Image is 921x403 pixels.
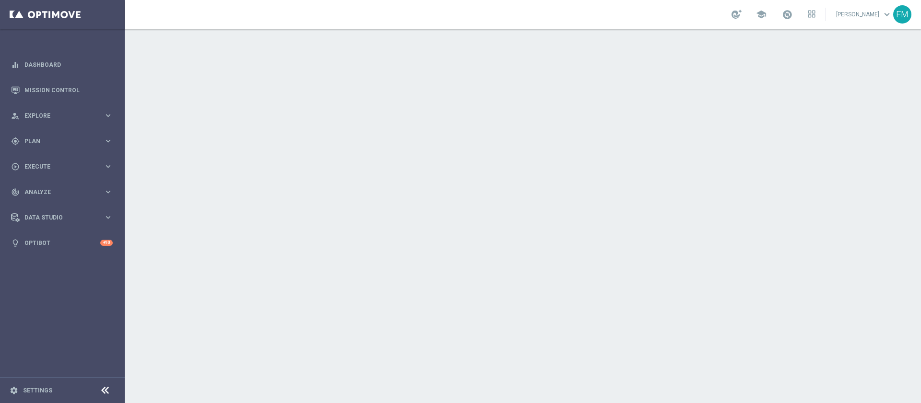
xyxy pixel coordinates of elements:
a: Optibot [24,230,100,256]
div: Mission Control [11,77,113,103]
span: Plan [24,138,104,144]
button: Mission Control [11,86,113,94]
a: Dashboard [24,52,113,77]
div: Explore [11,111,104,120]
button: Data Studio keyboard_arrow_right [11,214,113,221]
i: keyboard_arrow_right [104,111,113,120]
a: Mission Control [24,77,113,103]
div: +10 [100,240,113,246]
button: person_search Explore keyboard_arrow_right [11,112,113,120]
i: keyboard_arrow_right [104,136,113,146]
span: Data Studio [24,215,104,220]
a: Settings [23,388,52,393]
div: Analyze [11,188,104,196]
button: equalizer Dashboard [11,61,113,69]
button: gps_fixed Plan keyboard_arrow_right [11,137,113,145]
span: Analyze [24,189,104,195]
div: Execute [11,162,104,171]
button: track_changes Analyze keyboard_arrow_right [11,188,113,196]
div: FM [893,5,911,24]
div: Optibot [11,230,113,256]
div: Dashboard [11,52,113,77]
i: track_changes [11,188,20,196]
i: keyboard_arrow_right [104,162,113,171]
span: keyboard_arrow_down [882,9,892,20]
i: gps_fixed [11,137,20,146]
div: Data Studio [11,213,104,222]
i: person_search [11,111,20,120]
span: Explore [24,113,104,119]
i: keyboard_arrow_right [104,213,113,222]
i: keyboard_arrow_right [104,187,113,196]
i: lightbulb [11,239,20,247]
i: equalizer [11,61,20,69]
i: play_circle_outline [11,162,20,171]
button: play_circle_outline Execute keyboard_arrow_right [11,163,113,171]
a: [PERSON_NAME]keyboard_arrow_down [835,7,893,22]
div: Plan [11,137,104,146]
span: Execute [24,164,104,170]
button: lightbulb Optibot +10 [11,239,113,247]
span: school [756,9,767,20]
i: settings [10,386,18,395]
